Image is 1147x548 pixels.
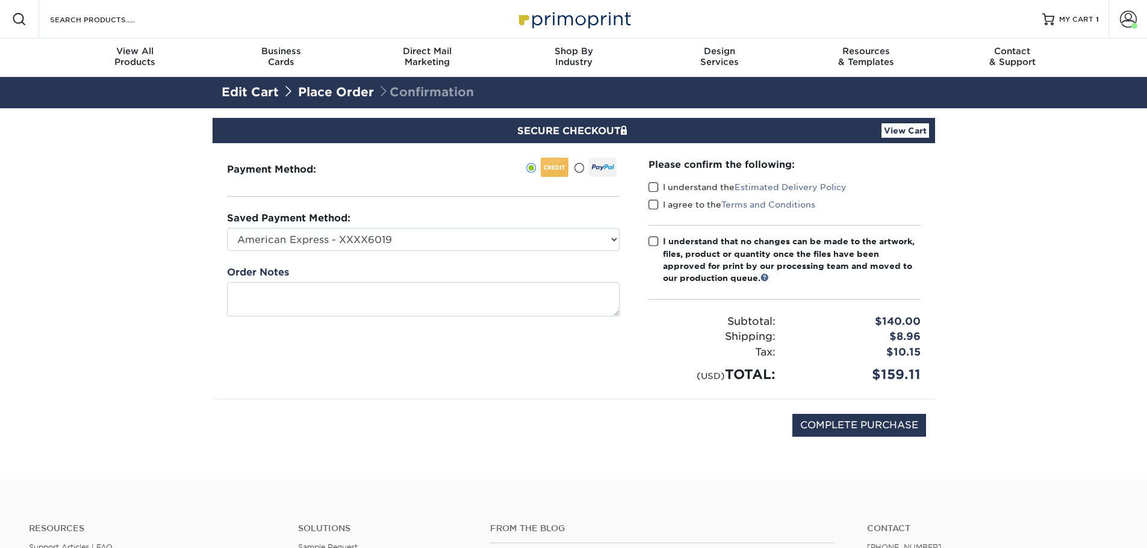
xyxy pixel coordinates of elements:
span: 1 [1096,15,1099,23]
div: $10.15 [785,345,930,360]
label: I agree to the [648,199,815,211]
a: Contact [867,523,1118,534]
div: $140.00 [785,314,930,330]
div: TOTAL: [639,365,785,384]
a: Place Order [298,85,374,99]
div: & Support [939,46,1086,67]
a: Direct MailMarketing [354,38,500,77]
a: View AllProducts [62,38,208,77]
div: Industry [500,46,647,67]
span: Shop By [500,46,647,57]
div: Shipping: [639,329,785,345]
span: MY CART [1059,14,1093,25]
a: BusinessCards [208,38,354,77]
span: Resources [793,46,939,57]
img: Primoprint [514,6,634,32]
input: COMPLETE PURCHASE [792,414,926,437]
div: I understand that no changes can be made to the artwork, files, product or quantity once the file... [663,235,921,285]
div: Cards [208,46,354,67]
span: SECURE CHECKOUT [517,125,630,137]
div: Marketing [354,46,500,67]
label: Order Notes [227,265,289,280]
div: Services [647,46,793,67]
span: Business [208,46,354,57]
a: DesignServices [647,38,793,77]
label: Saved Payment Method: [227,211,350,226]
span: Direct Mail [354,46,500,57]
a: Estimated Delivery Policy [735,182,847,192]
a: Resources& Templates [793,38,939,77]
a: Terms and Conditions [721,200,815,209]
h4: From the Blog [490,523,835,534]
h4: Solutions [298,523,472,534]
span: Confirmation [378,85,474,99]
span: Contact [939,46,1086,57]
div: Products [62,46,208,67]
div: Subtotal: [639,314,785,330]
div: & Templates [793,46,939,67]
h3: Payment Method: [227,164,346,175]
div: $159.11 [785,365,930,384]
a: View Cart [881,123,929,138]
div: Tax: [639,345,785,360]
span: Design [647,46,793,57]
input: SEARCH PRODUCTS..... [49,12,166,26]
label: I understand the [648,181,847,193]
a: Edit Cart [222,85,279,99]
a: Shop ByIndustry [500,38,647,77]
small: (USD) [697,371,725,381]
div: $8.96 [785,329,930,345]
span: View All [62,46,208,57]
h4: Resources [29,523,280,534]
div: Please confirm the following: [648,158,921,171]
a: Contact& Support [939,38,1086,77]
